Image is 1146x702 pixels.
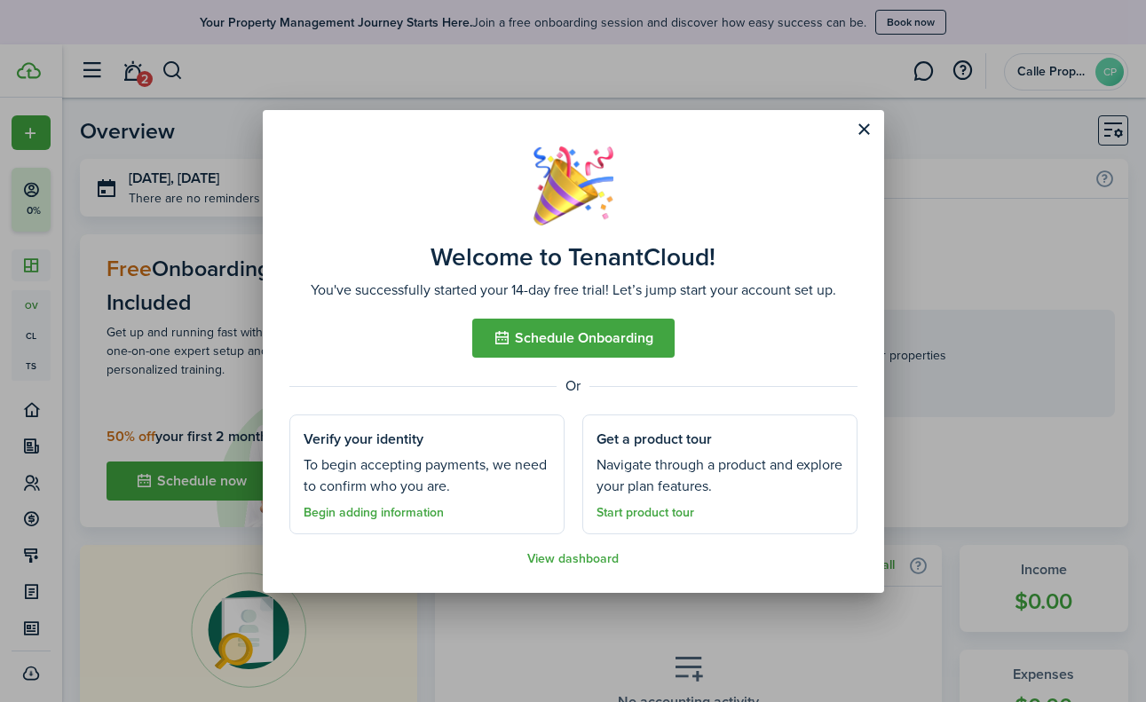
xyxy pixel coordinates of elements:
[311,280,836,301] assembled-view-description: You've successfully started your 14-day free trial! Let’s jump start your account set up.
[850,114,880,145] button: Close modal
[527,552,619,566] a: View dashboard
[304,506,444,520] a: Begin adding information
[304,454,550,497] assembled-view-section-description: To begin accepting payments, we need to confirm who you are.
[304,429,423,450] assembled-view-section-title: Verify your identity
[597,429,712,450] assembled-view-section-title: Get a product tour
[472,319,675,358] button: Schedule Onboarding
[533,146,613,225] img: Well done!
[597,506,694,520] a: Start product tour
[597,454,843,497] assembled-view-section-description: Navigate through a product and explore your plan features.
[289,375,858,397] assembled-view-separator: Or
[431,243,715,272] assembled-view-title: Welcome to TenantCloud!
